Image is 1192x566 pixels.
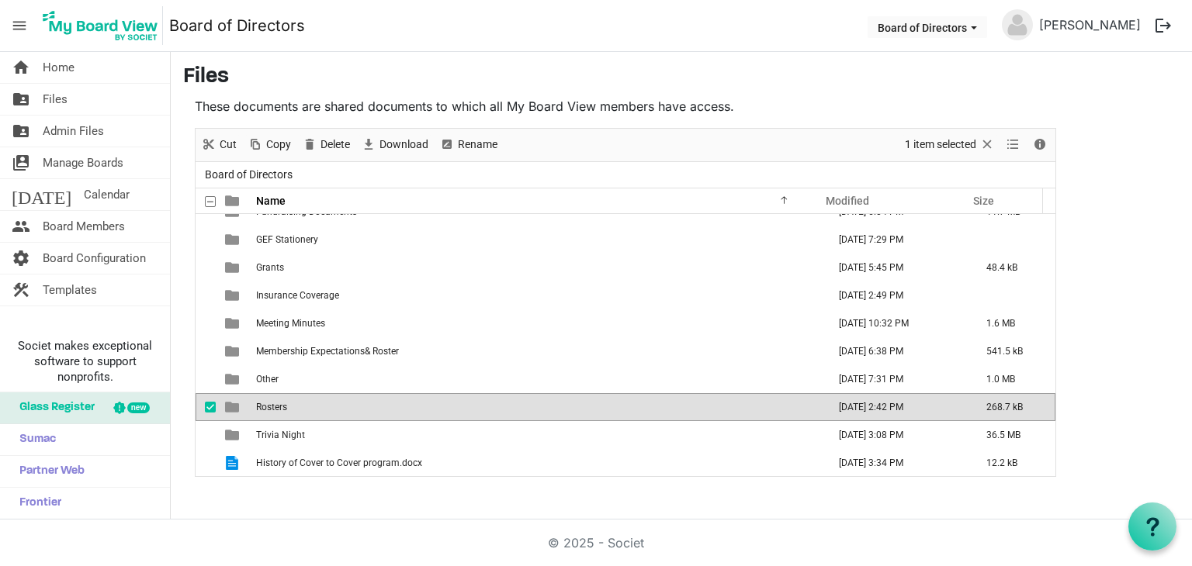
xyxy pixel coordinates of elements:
span: Download [378,135,430,154]
span: Other [256,374,279,385]
td: 48.4 kB is template cell column header Size [970,254,1055,281]
td: checkbox [196,421,216,449]
div: Rename [434,129,503,161]
img: no-profile-picture.svg [1002,9,1033,40]
td: checkbox [196,309,216,337]
span: Board Members [43,211,125,242]
span: [DATE] [12,179,71,210]
span: Home [43,52,74,83]
span: Size [973,195,994,207]
td: is template cell column header Size [970,226,1055,254]
p: These documents are shared documents to which all My Board View members have access. [195,97,1056,116]
a: My Board View Logo [38,6,169,45]
span: Cut [218,135,238,154]
td: 12.2 kB is template cell column header Size [970,449,1055,477]
span: Board Configuration [43,243,146,274]
td: February 01, 2024 2:49 PM column header Modified [823,281,970,309]
td: is template cell column header type [216,337,251,365]
button: Rename [437,135,501,154]
td: Meeting Minutes is template cell column header Name [251,309,823,337]
button: Details [1030,135,1051,154]
td: Other is template cell column header Name [251,365,823,393]
span: Sumac [12,424,56,455]
td: August 13, 2023 7:31 PM column header Modified [823,365,970,393]
td: is template cell column header type [216,309,251,337]
td: is template cell column header type [216,365,251,393]
span: Calendar [84,179,130,210]
div: Download [355,129,434,161]
span: people [12,211,30,242]
span: menu [5,11,34,40]
span: Modified [826,195,869,207]
td: Grants is template cell column header Name [251,254,823,281]
span: Frontier [12,488,61,519]
td: checkbox [196,337,216,365]
button: View dropdownbutton [1003,135,1022,154]
td: September 18, 2025 2:42 PM column header Modified [823,393,970,421]
span: settings [12,243,30,274]
span: 1 item selected [903,135,978,154]
span: Insurance Coverage [256,290,339,301]
div: Delete [296,129,355,161]
span: Membership Expectations& Roster [256,346,399,357]
td: checkbox [196,365,216,393]
span: Grants [256,262,284,273]
span: Templates [43,274,97,305]
span: Files [43,84,68,115]
a: [PERSON_NAME] [1033,9,1147,40]
td: 541.5 kB is template cell column header Size [970,337,1055,365]
button: Cut [199,135,240,154]
button: Delete [300,135,353,154]
a: © 2025 - Societ [548,535,644,550]
span: GEF Stationery [256,234,318,245]
td: GEF Stationery is template cell column header Name [251,226,823,254]
span: home [12,52,30,83]
td: August 13, 2023 7:29 PM column header Modified [823,226,970,254]
span: Name [256,195,286,207]
td: Rosters is template cell column header Name [251,393,823,421]
td: is template cell column header type [216,393,251,421]
button: Selection [903,135,998,154]
td: checkbox [196,254,216,281]
span: switch_account [12,147,30,178]
td: July 20, 2025 6:38 PM column header Modified [823,337,970,365]
div: Clear selection [899,129,1000,161]
td: September 20, 2025 10:32 PM column header Modified [823,309,970,337]
span: construction [12,274,30,305]
td: 1.6 MB is template cell column header Size [970,309,1055,337]
span: Board of Directors [202,165,296,185]
td: November 26, 2024 3:08 PM column header Modified [823,421,970,449]
button: logout [1147,9,1180,42]
div: View [1000,129,1027,161]
td: checkbox [196,281,216,309]
td: 1.0 MB is template cell column header Size [970,365,1055,393]
td: is template cell column header type [216,449,251,477]
td: is template cell column header type [216,281,251,309]
div: Copy [242,129,296,161]
span: Copy [265,135,293,154]
span: Admin Files [43,116,104,147]
td: checkbox [196,226,216,254]
td: September 13, 2025 3:34 PM column header Modified [823,449,970,477]
button: Board of Directors dropdownbutton [868,16,987,38]
td: Membership Expectations& Roster is template cell column header Name [251,337,823,365]
span: History of Cover to Cover program.docx [256,457,422,468]
div: new [127,402,150,413]
td: 268.7 kB is template cell column header Size [970,393,1055,421]
td: is template cell column header type [216,226,251,254]
td: checkbox [196,393,216,421]
td: is template cell column header type [216,254,251,281]
span: Glass Register [12,392,95,423]
td: Trivia Night is template cell column header Name [251,421,823,449]
span: folder_shared [12,116,30,147]
td: is template cell column header type [216,421,251,449]
span: Societ makes exceptional software to support nonprofits. [7,338,163,385]
div: Details [1027,129,1053,161]
td: is template cell column header Size [970,281,1055,309]
button: Download [359,135,431,154]
span: Delete [319,135,352,154]
td: 36.5 MB is template cell column header Size [970,421,1055,449]
div: Cut [196,129,242,161]
span: Trivia Night [256,430,305,440]
td: checkbox [196,449,216,477]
